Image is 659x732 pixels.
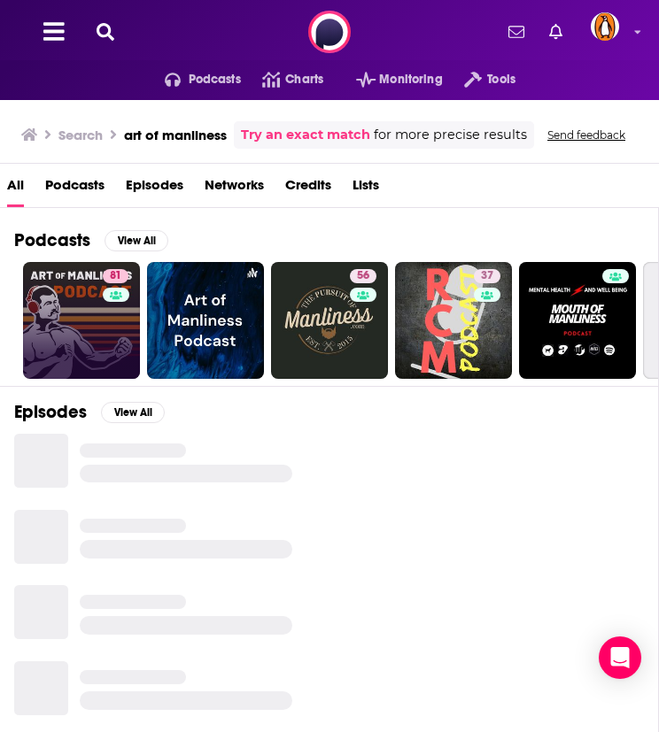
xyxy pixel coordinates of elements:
img: Podchaser - Follow, Share and Rate Podcasts [308,11,351,53]
img: User Profile [591,12,619,41]
button: Send feedback [542,127,631,143]
a: All [7,171,24,207]
a: 56 [271,262,388,379]
a: Logged in as penguin_portfolio [591,12,630,51]
span: 56 [357,267,369,285]
span: 81 [110,267,121,285]
a: Charts [241,65,323,94]
a: Networks [205,171,264,207]
a: 81 [103,269,128,283]
button: View All [105,230,168,251]
a: Show notifications dropdown [501,17,531,47]
span: Logged in as penguin_portfolio [591,12,619,41]
a: Try an exact match [241,125,370,145]
span: Monitoring [379,67,442,92]
a: 56 [350,269,376,283]
a: Lists [353,171,379,207]
a: Podcasts [45,171,105,207]
a: 37 [474,269,500,283]
button: open menu [335,65,443,94]
a: 37 [395,262,512,379]
h3: Search [58,127,103,143]
h2: Episodes [14,401,87,423]
a: Credits [285,171,331,207]
div: Open Intercom Messenger [599,636,641,679]
a: PodcastsView All [14,229,168,251]
h3: art of manliness [124,127,227,143]
a: Episodes [126,171,183,207]
a: 81 [23,262,140,379]
span: Charts [285,67,323,92]
span: Podcasts [189,67,241,92]
button: open menu [143,65,241,94]
span: Tools [487,67,516,92]
button: open menu [443,65,516,94]
span: 37 [481,267,493,285]
button: View All [101,402,165,423]
span: for more precise results [374,125,527,145]
a: Show notifications dropdown [542,17,570,47]
h2: Podcasts [14,229,90,251]
a: EpisodesView All [14,401,165,423]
